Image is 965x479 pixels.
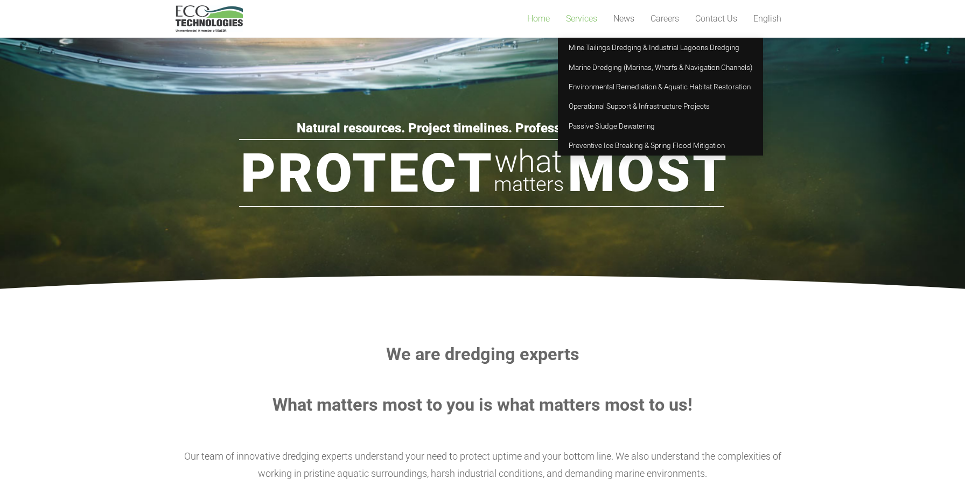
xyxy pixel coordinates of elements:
rs-layer: Most [568,146,729,200]
rs-layer: Natural resources. Project timelines. Professional relationships. [297,122,674,134]
rs-layer: Protect [241,146,494,200]
a: Marine Dredging (Marinas, Wharfs & Navigation Channels) [558,57,763,76]
span: Contact Us [695,13,737,24]
a: Environmental Remediation & Aquatic Habitat Restoration [558,77,763,96]
span: Careers [651,13,679,24]
strong: We are dredging experts [386,344,579,364]
span: Passive Sludge Dewatering [569,122,655,130]
span: Environmental Remediation & Aquatic Habitat Restoration [569,82,751,91]
a: Operational Support & Infrastructure Projects [558,96,763,116]
span: News [613,13,634,24]
a: Preventive Ice Breaking & Spring Flood Mitigation [558,136,763,155]
a: logo_EcoTech_ASDR_RGB [176,5,243,32]
span: Operational Support & Infrastructure Projects [569,102,710,110]
strong: What matters most to you is what matters most to us! [272,395,693,415]
a: Mine Tailings Dredging & Industrial Lagoons Dredging [558,38,763,57]
span: Services [566,13,597,24]
span: Mine Tailings Dredging & Industrial Lagoons Dredging [569,43,739,52]
rs-layer: matters [494,168,564,200]
span: Home [527,13,550,24]
span: Preventive Ice Breaking & Spring Flood Mitigation [569,141,725,150]
span: English [753,13,781,24]
rs-layer: what [494,146,562,177]
a: Passive Sludge Dewatering [558,116,763,136]
span: Marine Dredging (Marinas, Wharfs & Navigation Channels) [569,63,752,72]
